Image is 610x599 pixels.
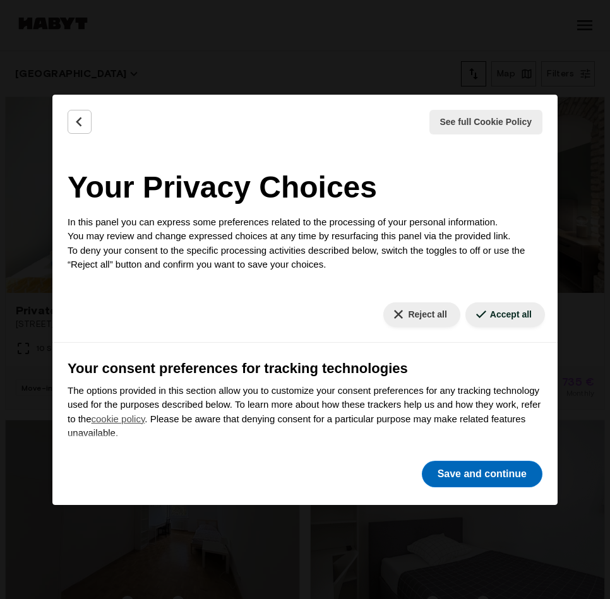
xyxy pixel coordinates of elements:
button: Back [68,110,92,134]
button: Reject all [383,302,460,327]
p: The options provided in this section allow you to customize your consent preferences for any trac... [68,384,542,441]
button: See full Cookie Policy [429,110,543,134]
button: Accept all [465,302,545,327]
span: See full Cookie Policy [440,116,532,129]
a: cookie policy [92,413,145,424]
h3: Your consent preferences for tracking technologies [68,358,542,379]
p: In this panel you can express some preferences related to the processing of your personal informa... [68,215,542,272]
h2: Your Privacy Choices [68,165,542,210]
button: Save and continue [422,461,542,487]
